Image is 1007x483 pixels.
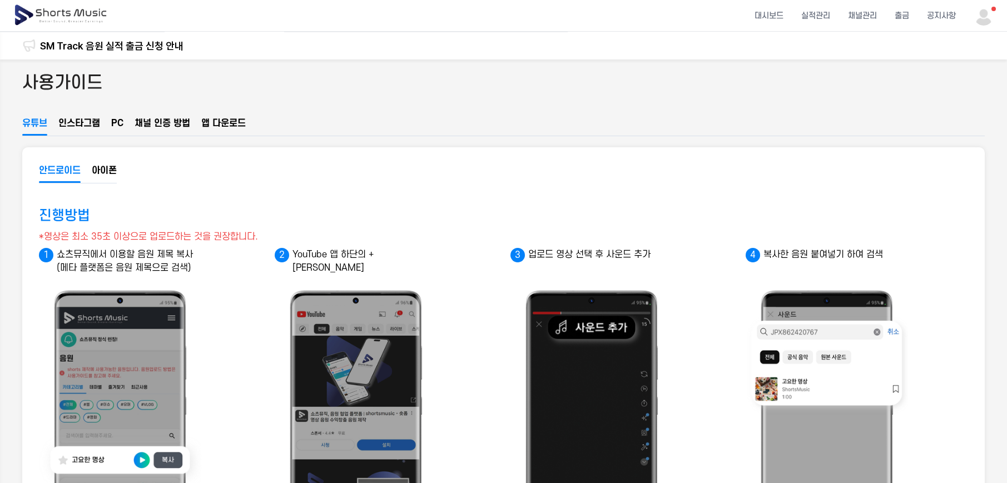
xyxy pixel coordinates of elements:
button: 인스타그램 [58,117,100,136]
p: 복사한 음원 붙여넣기 하여 검색 [746,248,912,261]
p: 쇼츠뮤직에서 이용할 음원 제목 복사 (메타 플랫폼은 음원 제목으로 검색) [39,248,206,275]
div: *영상은 최소 35초 이상으로 업로드하는 것을 권장합니다. [39,230,258,243]
h2: 사용가이드 [22,71,103,96]
h3: 진행방법 [39,206,90,226]
a: 대시보드 [746,1,792,31]
a: 실적관리 [792,1,839,31]
button: 앱 다운로드 [201,117,246,136]
p: YouTube 앱 하단의 +[PERSON_NAME] [275,248,442,275]
img: 알림 아이콘 [22,39,36,52]
button: 아이폰 [92,164,117,183]
a: 공지사항 [918,1,965,31]
button: 안드로이드 [39,164,81,183]
button: 채널 인증 방법 [135,117,190,136]
a: 출금 [886,1,918,31]
button: 유튜브 [22,117,47,136]
a: 채널관리 [839,1,886,31]
img: 사용자 이미지 [974,6,994,26]
button: PC [111,117,123,136]
a: SM Track 음원 실적 출금 신청 안내 [40,38,183,53]
p: 업로드 영상 선택 후 사운드 추가 [510,248,677,261]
